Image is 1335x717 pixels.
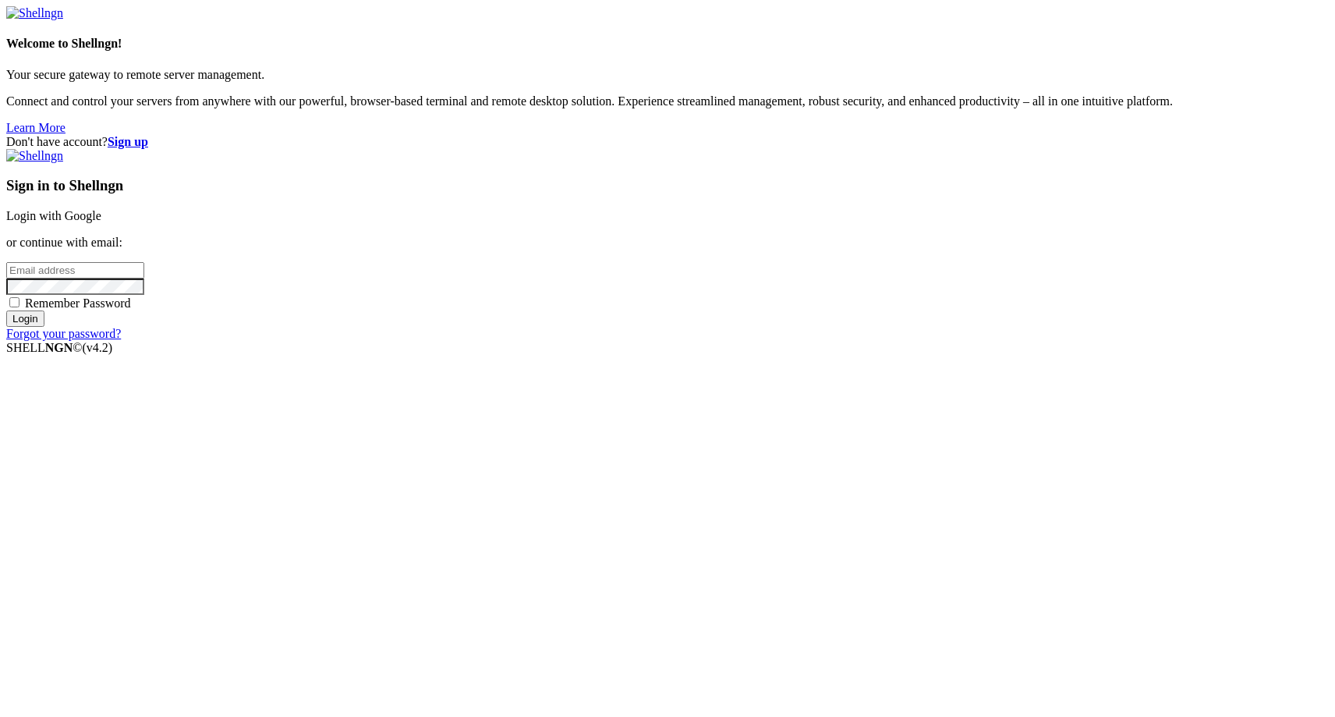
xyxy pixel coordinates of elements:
b: NGN [45,341,73,354]
input: Login [6,311,44,327]
span: Remember Password [25,296,131,310]
a: Forgot your password? [6,327,121,340]
a: Learn More [6,121,66,134]
div: Don't have account? [6,135,1329,149]
a: Login with Google [6,209,101,222]
h4: Welcome to Shellngn! [6,37,1329,51]
img: Shellngn [6,6,63,20]
input: Email address [6,262,144,279]
p: Connect and control your servers from anywhere with our powerful, browser-based terminal and remo... [6,94,1329,108]
a: Sign up [108,135,148,148]
img: Shellngn [6,149,63,163]
input: Remember Password [9,297,19,307]
span: SHELL © [6,341,112,354]
p: Your secure gateway to remote server management. [6,68,1329,82]
span: 4.2.0 [83,341,113,354]
h3: Sign in to Shellngn [6,177,1329,194]
p: or continue with email: [6,236,1329,250]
